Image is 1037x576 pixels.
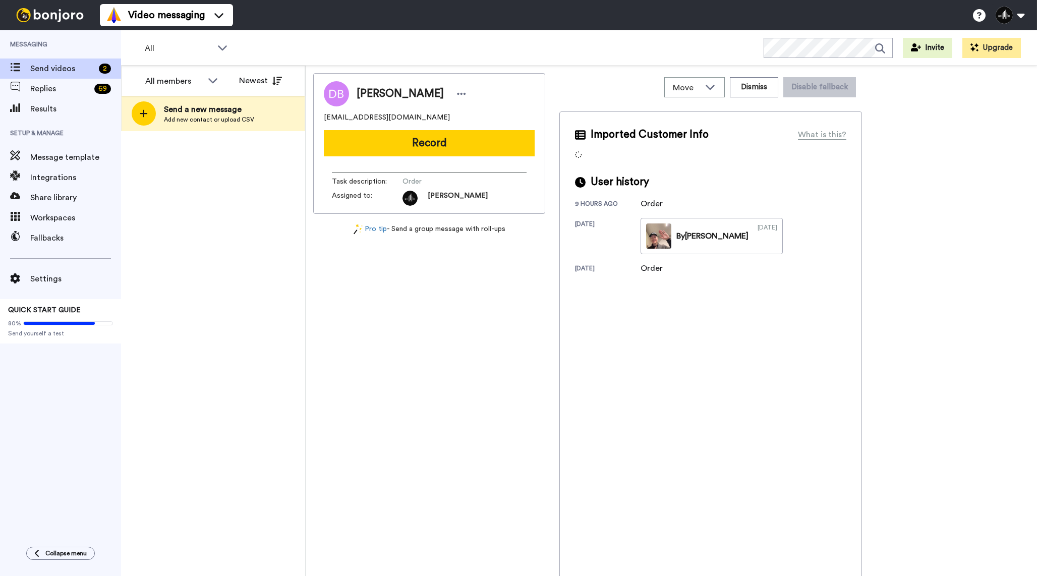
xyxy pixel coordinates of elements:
[313,224,545,235] div: - Send a group message with roll-ups
[903,38,952,58] button: Invite
[26,547,95,560] button: Collapse menu
[591,127,709,142] span: Imported Customer Info
[575,200,641,210] div: 9 hours ago
[30,192,121,204] span: Share library
[8,329,113,337] span: Send yourself a test
[591,175,649,190] span: User history
[324,130,535,156] button: Record
[783,77,856,97] button: Disable fallback
[45,549,87,557] span: Collapse menu
[575,264,641,274] div: [DATE]
[99,64,111,74] div: 2
[332,191,402,206] span: Assigned to:
[673,82,700,94] span: Move
[30,63,95,75] span: Send videos
[8,307,81,314] span: QUICK START GUIDE
[232,71,290,91] button: Newest
[128,8,205,22] span: Video messaging
[402,191,418,206] img: 8eebf7b9-0f15-494c-9298-6f0cbaddf06e-1708084966.jpg
[402,177,498,187] span: Order
[164,116,254,124] span: Add new contact or upload CSV
[30,212,121,224] span: Workspaces
[30,151,121,163] span: Message template
[94,84,111,94] div: 69
[8,319,21,327] span: 80%
[641,218,783,254] a: By[PERSON_NAME][DATE]
[30,171,121,184] span: Integrations
[164,103,254,116] span: Send a new message
[641,198,691,210] div: Order
[798,129,846,141] div: What is this?
[676,230,748,242] div: By [PERSON_NAME]
[575,220,641,254] div: [DATE]
[357,86,444,101] span: [PERSON_NAME]
[12,8,88,22] img: bj-logo-header-white.svg
[30,83,90,95] span: Replies
[30,103,121,115] span: Results
[962,38,1021,58] button: Upgrade
[428,191,488,206] span: [PERSON_NAME]
[332,177,402,187] span: Task description :
[646,223,671,249] img: afac1cbc-da03-43c2-929e-62a38d98fa25-thumb.jpg
[106,7,122,23] img: vm-color.svg
[641,262,691,274] div: Order
[354,224,363,235] img: magic-wand.svg
[324,112,450,123] span: [EMAIL_ADDRESS][DOMAIN_NAME]
[30,273,121,285] span: Settings
[30,232,121,244] span: Fallbacks
[145,75,203,87] div: All members
[354,224,387,235] a: Pro tip
[324,81,349,106] img: Image of Dan Bechtlofft
[730,77,778,97] button: Dismiss
[758,223,777,249] div: [DATE]
[145,42,212,54] span: All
